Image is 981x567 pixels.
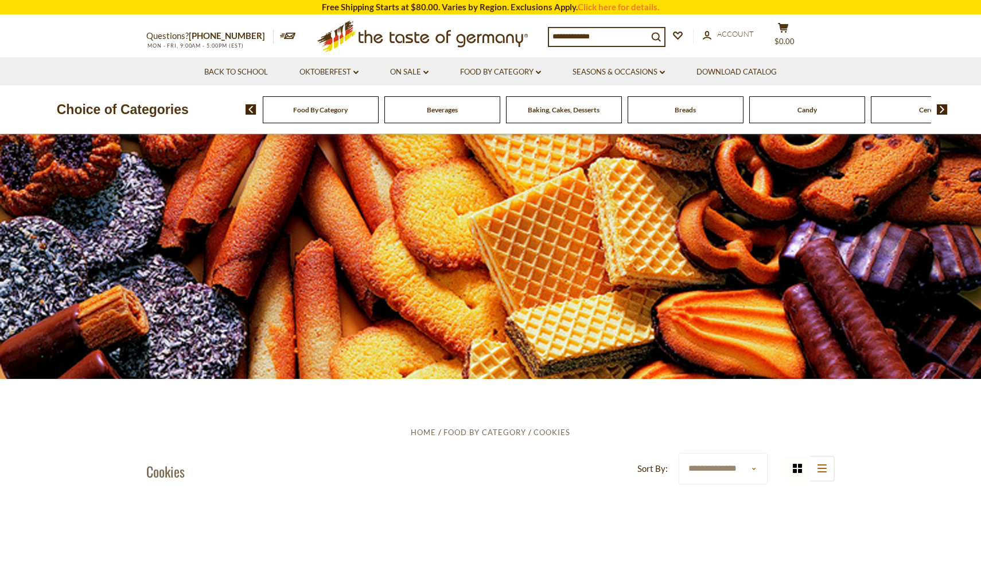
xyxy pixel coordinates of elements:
[390,66,429,79] a: On Sale
[637,462,668,476] label: Sort By:
[703,28,754,41] a: Account
[427,105,458,114] a: Beverages
[937,104,948,115] img: next arrow
[146,29,274,44] p: Questions?
[146,42,244,49] span: MON - FRI, 9:00AM - 5:00PM (EST)
[675,105,696,114] a: Breads
[146,463,185,480] h1: Cookies
[766,22,800,51] button: $0.00
[774,37,795,46] span: $0.00
[534,428,570,437] a: Cookies
[299,66,359,79] a: Oktoberfest
[411,428,436,437] a: Home
[528,105,599,114] a: Baking, Cakes, Desserts
[578,2,659,12] a: Click here for details.
[460,66,541,79] a: Food By Category
[696,66,777,79] a: Download Catalog
[797,105,817,114] a: Candy
[204,66,268,79] a: Back to School
[717,29,754,38] span: Account
[443,428,526,437] a: Food By Category
[189,30,265,41] a: [PHONE_NUMBER]
[573,66,665,79] a: Seasons & Occasions
[246,104,256,115] img: previous arrow
[919,105,939,114] a: Cereal
[293,105,348,114] a: Food By Category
